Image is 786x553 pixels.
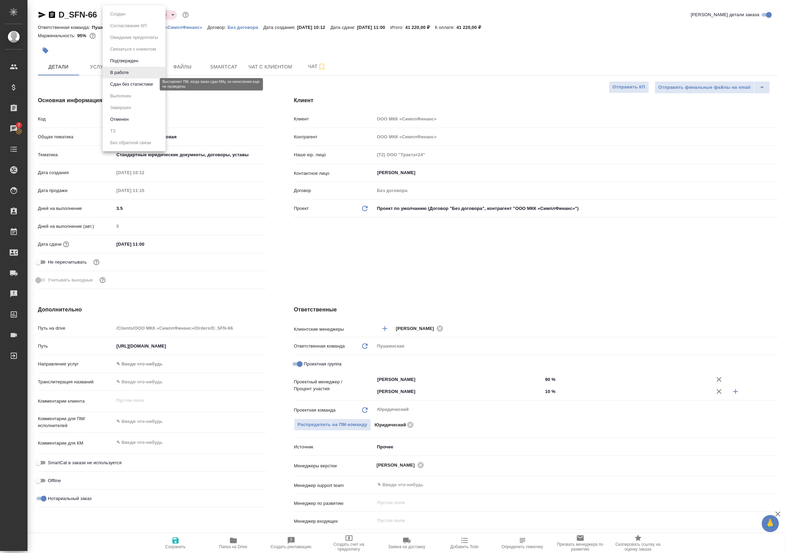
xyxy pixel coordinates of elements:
button: Создан [108,10,127,18]
button: В работе [108,69,131,76]
button: Выполнен [108,92,133,100]
button: Согласование КП [108,22,149,30]
button: Ожидание предоплаты [108,34,160,41]
button: Сдан без статистики [108,81,155,88]
button: Отменен [108,116,131,123]
button: Подтвержден [108,57,140,65]
button: Связаться с клиентом [108,45,158,53]
button: Завершен [108,104,133,111]
button: Без обратной связи [108,139,153,147]
button: ТЗ [108,127,118,135]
